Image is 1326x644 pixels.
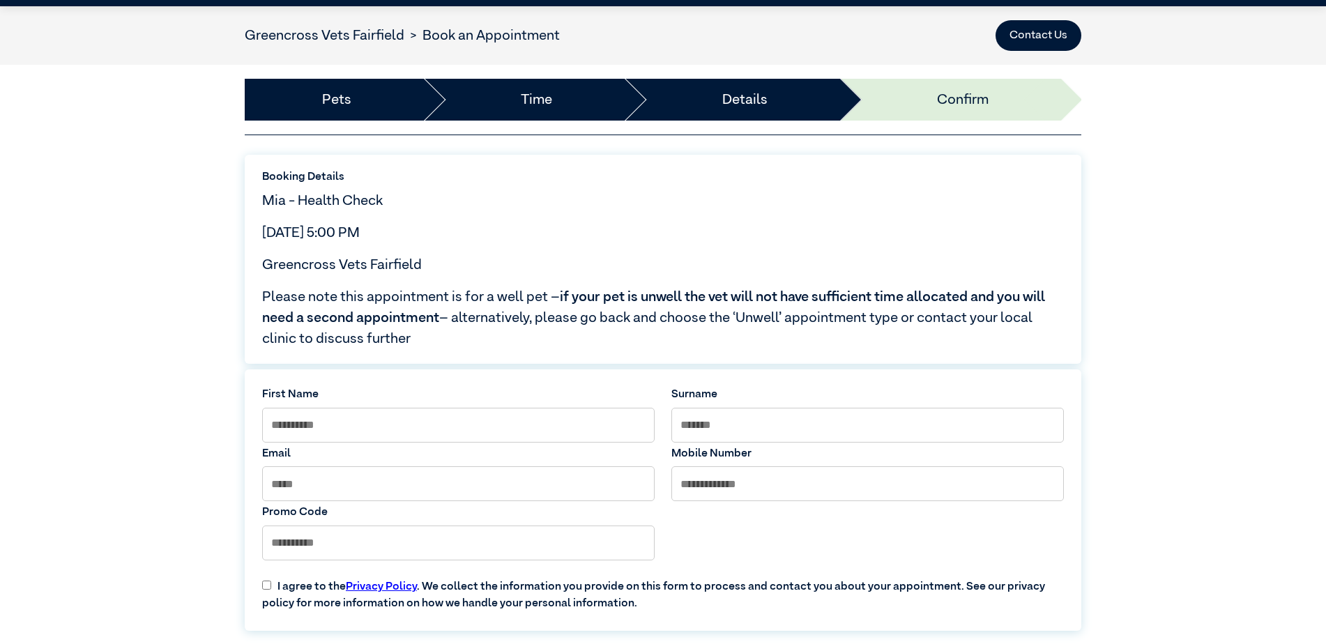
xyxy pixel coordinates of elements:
[245,29,404,43] a: Greencross Vets Fairfield
[262,386,655,403] label: First Name
[262,290,1045,325] span: if your pet is unwell the vet will not have sufficient time allocated and you will need a second ...
[521,89,552,110] a: Time
[671,386,1064,403] label: Surname
[262,581,271,590] input: I agree to thePrivacy Policy. We collect the information you provide on this form to process and ...
[262,226,360,240] span: [DATE] 5:00 PM
[262,258,422,272] span: Greencross Vets Fairfield
[262,504,655,521] label: Promo Code
[262,169,1064,185] label: Booking Details
[404,25,560,46] li: Book an Appointment
[262,194,383,208] span: Mia - Health Check
[262,286,1064,349] span: Please note this appointment is for a well pet – – alternatively, please go back and choose the ‘...
[346,581,417,592] a: Privacy Policy
[262,445,655,462] label: Email
[996,20,1081,51] button: Contact Us
[671,445,1064,462] label: Mobile Number
[322,89,351,110] a: Pets
[722,89,768,110] a: Details
[254,567,1072,612] label: I agree to the . We collect the information you provide on this form to process and contact you a...
[245,25,560,46] nav: breadcrumb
